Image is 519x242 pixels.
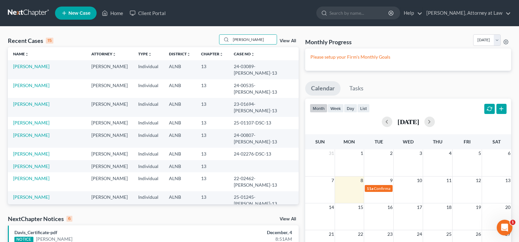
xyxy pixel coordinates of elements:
[357,104,370,113] button: list
[196,79,229,98] td: 13
[86,172,133,191] td: [PERSON_NAME]
[13,120,49,125] a: [PERSON_NAME]
[219,52,223,56] i: unfold_more
[229,98,299,117] td: 23-01694-[PERSON_NAME]-13
[327,104,344,113] button: week
[375,139,383,144] span: Tue
[475,203,482,211] span: 19
[310,54,506,60] p: Please setup your Firm's Monthly Goals
[133,191,164,210] td: Individual
[328,230,335,238] span: 21
[13,83,49,88] a: [PERSON_NAME]
[66,216,72,222] div: 6
[196,172,229,191] td: 13
[8,215,72,223] div: NextChapter Notices
[86,191,133,210] td: [PERSON_NAME]
[229,191,299,210] td: 25-01245-[PERSON_NAME]-13
[196,160,229,172] td: 13
[133,148,164,160] td: Individual
[423,7,511,19] a: [PERSON_NAME], Attorney at Law
[91,51,116,56] a: Attorneyunfold_more
[138,51,152,56] a: Typeunfold_more
[164,98,196,117] td: ALNB
[357,203,364,211] span: 15
[331,177,335,184] span: 7
[329,7,389,19] input: Search by name...
[196,148,229,160] td: 13
[196,60,229,79] td: 13
[13,194,49,200] a: [PERSON_NAME]
[433,139,442,144] span: Thu
[169,51,191,56] a: Districtunfold_more
[13,151,49,157] a: [PERSON_NAME]
[310,104,327,113] button: month
[367,186,373,191] span: 11a
[148,52,152,56] i: unfold_more
[164,60,196,79] td: ALNB
[229,148,299,160] td: 24-02276-DSC-13
[13,64,49,69] a: [PERSON_NAME]
[164,129,196,148] td: ALNB
[328,149,335,157] span: 31
[164,148,196,160] td: ALNB
[448,149,452,157] span: 4
[133,129,164,148] td: Individual
[374,186,443,191] span: Confirmation Date for [PERSON_NAME]
[315,139,325,144] span: Sun
[187,52,191,56] i: unfold_more
[478,149,482,157] span: 5
[13,51,29,56] a: Nameunfold_more
[507,149,511,157] span: 6
[343,81,369,96] a: Tasks
[305,81,341,96] a: Calendar
[86,160,133,172] td: [PERSON_NAME]
[229,60,299,79] td: 24-03089-[PERSON_NAME]-13
[398,118,419,125] h2: [DATE]
[86,60,133,79] td: [PERSON_NAME]
[8,37,53,45] div: Recent Cases
[229,129,299,148] td: 24-00807-[PERSON_NAME]-13
[305,38,352,46] h3: Monthly Progress
[68,11,90,16] span: New Case
[133,172,164,191] td: Individual
[13,132,49,138] a: [PERSON_NAME]
[164,172,196,191] td: ALNB
[492,139,501,144] span: Sat
[201,51,223,56] a: Chapterunfold_more
[229,79,299,98] td: 24-00535-[PERSON_NAME]-13
[133,117,164,129] td: Individual
[419,149,423,157] span: 3
[13,176,49,181] a: [PERSON_NAME]
[280,217,296,221] a: View All
[86,79,133,98] td: [PERSON_NAME]
[416,230,423,238] span: 24
[196,191,229,210] td: 13
[13,101,49,107] a: [PERSON_NAME]
[164,79,196,98] td: ALNB
[416,177,423,184] span: 10
[133,60,164,79] td: Individual
[196,129,229,148] td: 13
[86,129,133,148] td: [PERSON_NAME]
[389,177,393,184] span: 9
[14,230,57,235] a: Davis_Certificate-pdf
[357,230,364,238] span: 22
[234,51,255,56] a: Case Nounfold_more
[229,172,299,191] td: 22-02462-[PERSON_NAME]-13
[86,148,133,160] td: [PERSON_NAME]
[126,7,169,19] a: Client Portal
[251,52,255,56] i: unfold_more
[164,117,196,129] td: ALNB
[446,203,452,211] span: 18
[387,230,393,238] span: 23
[164,191,196,210] td: ALNB
[25,52,29,56] i: unfold_more
[164,160,196,172] td: ALNB
[446,230,452,238] span: 25
[510,220,515,225] span: 1
[328,203,335,211] span: 14
[196,98,229,117] td: 13
[475,177,482,184] span: 12
[112,52,116,56] i: unfold_more
[400,7,422,19] a: Help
